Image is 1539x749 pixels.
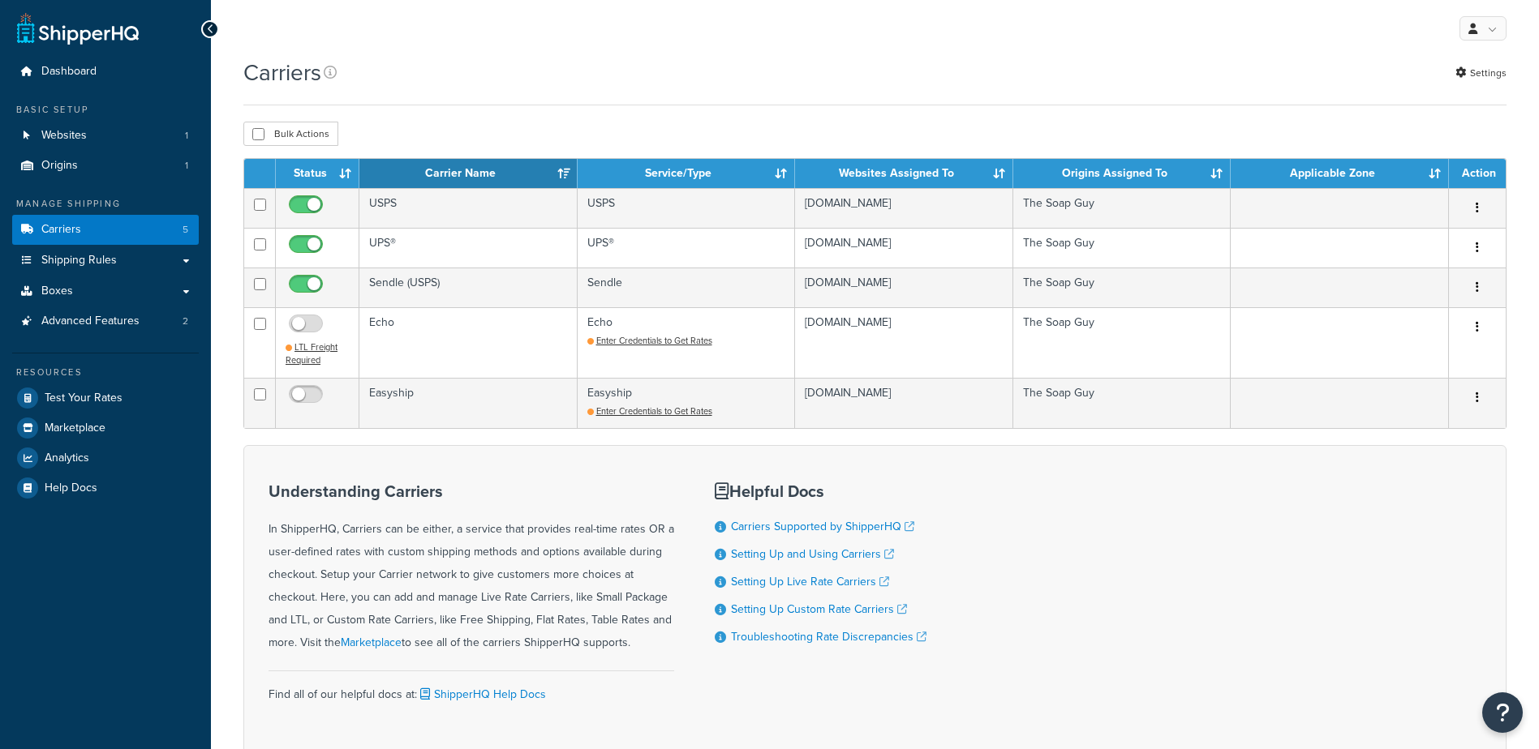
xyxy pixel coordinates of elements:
th: Action [1449,159,1506,188]
div: Find all of our helpful docs at: [269,670,674,706]
a: Boxes [12,276,199,306]
td: [DOMAIN_NAME] [795,267,1013,307]
span: 1 [185,159,188,173]
td: [DOMAIN_NAME] [795,188,1013,228]
div: Basic Setup [12,103,199,117]
span: LTL Freight Required [286,340,337,366]
span: Shipping Rules [41,254,117,267]
span: Advanced Features [41,315,140,328]
a: Advanced Features 2 [12,306,199,336]
a: ShipperHQ Help Docs [417,686,546,703]
td: USPS [359,188,578,228]
span: Origins [41,159,78,173]
th: Websites Assigned To: activate to sort column ascending [795,159,1013,188]
span: 1 [185,129,188,143]
td: Easyship [578,378,796,429]
span: 2 [183,315,188,328]
span: Enter Credentials to Get Rates [596,404,712,417]
span: Marketplace [45,422,105,435]
td: The Soap Guy [1013,188,1232,228]
a: Marketplace [12,413,199,443]
span: Help Docs [45,481,97,495]
a: Setting Up Custom Rate Carriers [731,601,907,618]
li: Carriers [12,215,199,245]
div: Resources [12,366,199,379]
td: UPS® [359,228,578,267]
span: Enter Credentials to Get Rates [596,334,712,347]
td: The Soap Guy [1013,307,1232,377]
span: Analytics [45,452,89,465]
td: Echo [578,307,796,377]
span: Dashboard [41,65,97,79]
a: Marketplace [341,634,402,651]
li: Origins [12,151,199,181]
h1: Carriers [243,57,321,88]
a: Enter Credentials to Get Rates [587,334,712,347]
a: Analytics [12,443,199,473]
a: Setting Up and Using Carriers [731,546,894,563]
td: Sendle (USPS) [359,267,578,307]
button: Bulk Actions [243,122,338,146]
td: USPS [578,188,796,228]
a: Carriers Supported by ShipperHQ [731,518,914,535]
span: Websites [41,129,87,143]
a: Help Docs [12,473,199,503]
span: Test Your Rates [45,392,123,405]
a: Troubleshooting Rate Discrepancies [731,628,926,645]
a: Test Your Rates [12,383,199,413]
td: [DOMAIN_NAME] [795,307,1013,377]
div: Manage Shipping [12,197,199,211]
a: Carriers 5 [12,215,199,245]
th: Carrier Name: activate to sort column ascending [359,159,578,188]
td: Echo [359,307,578,377]
th: Origins Assigned To: activate to sort column ascending [1013,159,1232,188]
a: Websites 1 [12,121,199,151]
a: Enter Credentials to Get Rates [587,404,712,417]
span: Carriers [41,223,81,237]
div: In ShipperHQ, Carriers can be either, a service that provides real-time rates OR a user-defined r... [269,482,674,654]
td: UPS® [578,228,796,267]
th: Service/Type: activate to sort column ascending [578,159,796,188]
td: The Soap Guy [1013,378,1232,429]
td: [DOMAIN_NAME] [795,228,1013,267]
a: Dashboard [12,57,199,87]
th: Applicable Zone: activate to sort column ascending [1231,159,1449,188]
h3: Understanding Carriers [269,482,674,500]
th: Status: activate to sort column ascending [276,159,359,188]
td: Sendle [578,267,796,307]
h3: Helpful Docs [715,482,926,500]
a: Shipping Rules [12,246,199,276]
a: ShipperHQ Home [17,12,139,45]
a: Settings [1455,62,1507,84]
a: Origins 1 [12,151,199,181]
td: The Soap Guy [1013,228,1232,267]
button: Open Resource Center [1482,692,1523,733]
li: Advanced Features [12,306,199,336]
td: Easyship [359,378,578,429]
td: [DOMAIN_NAME] [795,378,1013,429]
span: Boxes [41,285,73,298]
li: Websites [12,121,199,151]
span: 5 [183,223,188,237]
a: Setting Up Live Rate Carriers [731,573,889,590]
td: The Soap Guy [1013,267,1232,307]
